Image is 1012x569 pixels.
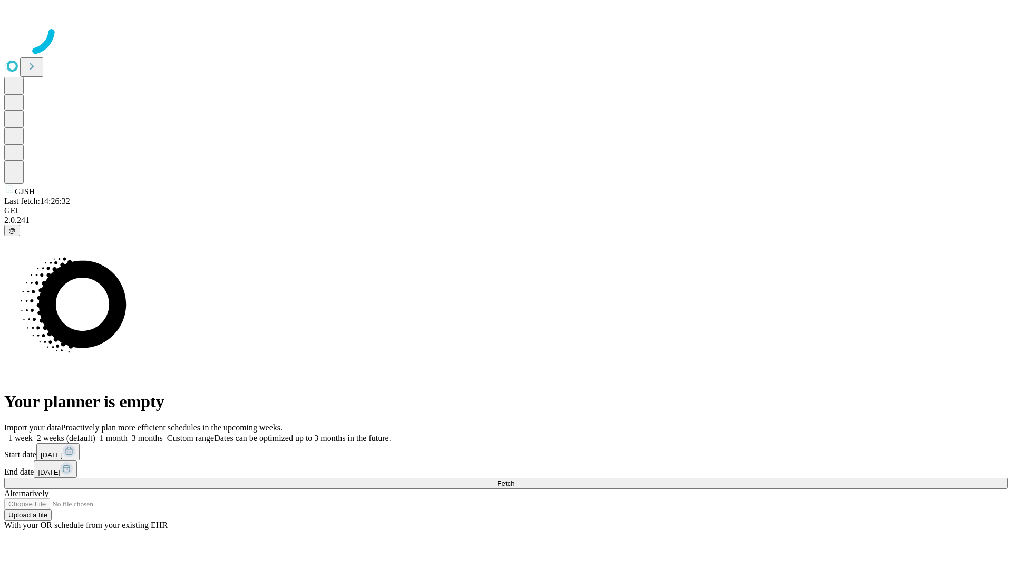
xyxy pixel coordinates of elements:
[37,434,95,443] span: 2 weeks (default)
[8,434,33,443] span: 1 week
[167,434,214,443] span: Custom range
[34,460,77,478] button: [DATE]
[36,443,80,460] button: [DATE]
[4,206,1008,215] div: GEI
[4,225,20,236] button: @
[100,434,128,443] span: 1 month
[214,434,391,443] span: Dates can be optimized up to 3 months in the future.
[132,434,163,443] span: 3 months
[41,451,63,459] span: [DATE]
[4,443,1008,460] div: Start date
[4,489,48,498] span: Alternatively
[4,215,1008,225] div: 2.0.241
[4,521,168,529] span: With your OR schedule from your existing EHR
[4,197,70,205] span: Last fetch: 14:26:32
[4,460,1008,478] div: End date
[8,227,16,234] span: @
[38,468,60,476] span: [DATE]
[4,423,61,432] span: Import your data
[4,392,1008,411] h1: Your planner is empty
[4,509,52,521] button: Upload a file
[15,187,35,196] span: GJSH
[497,479,514,487] span: Fetch
[61,423,283,432] span: Proactively plan more efficient schedules in the upcoming weeks.
[4,478,1008,489] button: Fetch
